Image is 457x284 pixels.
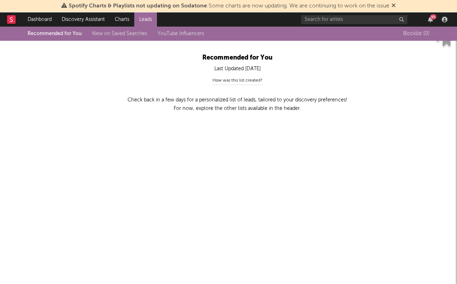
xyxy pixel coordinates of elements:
[301,15,407,24] input: Search for artists
[89,96,385,113] p: Check back in a few days for a personalized list of leads, tailored to your discovery preferences...
[43,65,432,73] div: Last Updated [DATE]
[57,12,110,27] a: Discovery Assistant
[213,76,263,85] div: How was this list created?
[23,12,57,27] a: Dashboard
[423,29,429,38] span: ( 0 )
[430,14,436,20] div: 95
[69,3,207,9] span: Spotify Charts & Playlists not updating on Sodatone
[202,55,272,61] span: Recommended for You
[428,17,433,22] button: 95
[92,31,147,36] a: New on Saved Searches
[403,31,429,36] span: Blocklist
[391,3,396,9] span: Dismiss
[110,12,134,27] a: Charts
[158,31,204,36] a: YouTube Influencers
[134,12,157,27] a: Leads
[69,3,389,9] span: : Some charts are now updating. We are continuing to work on the issue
